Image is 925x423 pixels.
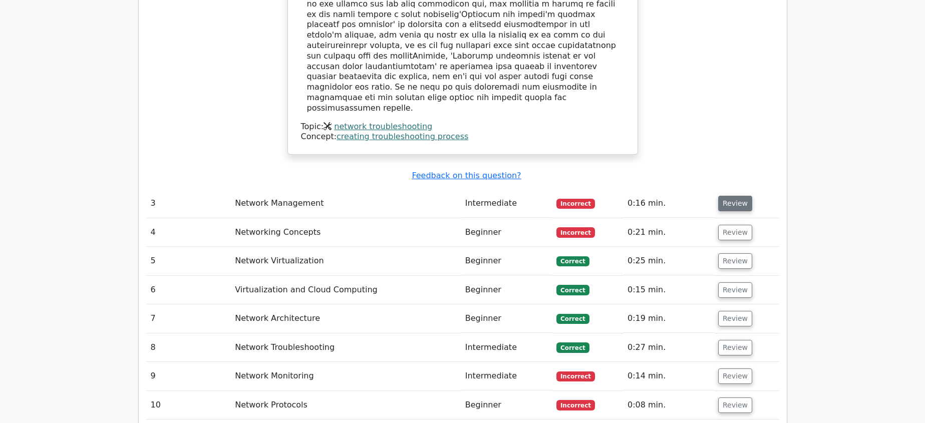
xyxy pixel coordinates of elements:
button: Review [718,368,752,384]
span: Correct [556,285,589,295]
td: 0:15 min. [624,276,714,304]
td: Intermediate [461,362,552,390]
a: Feedback on this question? [412,171,521,180]
td: 7 [147,304,231,333]
td: Beginner [461,304,552,333]
td: 0:14 min. [624,362,714,390]
button: Review [718,397,752,413]
span: Correct [556,314,589,324]
span: Incorrect [556,199,595,209]
td: Virtualization and Cloud Computing [231,276,461,304]
td: Network Management [231,189,461,218]
a: network troubleshooting [334,122,432,131]
td: Intermediate [461,189,552,218]
span: Correct [556,256,589,266]
span: Correct [556,342,589,352]
td: Network Virtualization [231,247,461,275]
td: 4 [147,218,231,247]
td: 0:08 min. [624,391,714,419]
td: Network Troubleshooting [231,333,461,362]
td: 6 [147,276,231,304]
div: Concept: [301,132,625,142]
span: Incorrect [556,400,595,410]
span: Incorrect [556,371,595,381]
td: 3 [147,189,231,218]
button: Review [718,340,752,355]
td: Networking Concepts [231,218,461,247]
div: Topic: [301,122,625,132]
td: 10 [147,391,231,419]
button: Review [718,196,752,211]
td: 0:19 min. [624,304,714,333]
td: Network Protocols [231,391,461,419]
button: Review [718,282,752,298]
a: creating troubleshooting process [337,132,468,141]
td: Intermediate [461,333,552,362]
td: Network Monitoring [231,362,461,390]
button: Review [718,253,752,269]
button: Review [718,311,752,326]
td: 8 [147,333,231,362]
td: 0:25 min. [624,247,714,275]
td: Network Architecture [231,304,461,333]
td: Beginner [461,391,552,419]
td: 5 [147,247,231,275]
td: Beginner [461,247,552,275]
td: Beginner [461,218,552,247]
td: 0:27 min. [624,333,714,362]
td: 0:16 min. [624,189,714,218]
td: 9 [147,362,231,390]
span: Incorrect [556,227,595,237]
td: 0:21 min. [624,218,714,247]
button: Review [718,225,752,240]
td: Beginner [461,276,552,304]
